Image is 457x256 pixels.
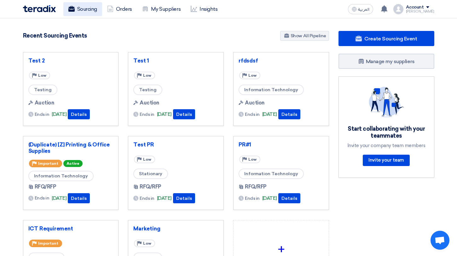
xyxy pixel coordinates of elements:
[140,99,159,107] span: Auction
[248,73,257,78] span: Low
[68,109,90,119] button: Details
[262,111,277,118] span: [DATE]
[239,141,324,148] a: PR#1
[346,143,426,148] div: Invite your company team members
[28,57,113,64] a: Test 2
[23,5,56,12] img: Teradix logo
[28,171,94,181] span: Information Technology
[364,36,417,42] span: Create Sourcing Event
[186,2,223,16] a: Insights
[157,195,172,202] span: [DATE]
[406,10,434,13] div: [PERSON_NAME]
[278,193,300,203] button: Details
[35,111,49,118] span: Ends in
[35,99,54,107] span: Auction
[133,169,168,179] span: Stationary
[28,225,113,232] a: ICT Requirement
[239,57,324,64] a: rfdsdsf
[393,4,403,14] img: profile_test.png
[245,183,267,191] span: RFQ/RFP
[358,7,369,12] span: العربية
[28,141,113,154] a: (Duplicate) [Z] Printing & Office Supplies
[140,183,161,191] span: RFQ/RFP
[173,109,195,119] button: Details
[35,195,49,201] span: Ends in
[102,2,137,16] a: Orders
[35,183,56,191] span: RFQ/RFP
[52,111,67,118] span: [DATE]
[346,125,426,140] div: Start collaborating with your teammates
[338,54,434,69] a: Manage my suppliers
[52,195,67,202] span: [DATE]
[38,73,46,78] span: Low
[157,111,172,118] span: [DATE]
[133,57,218,64] a: Test 1
[23,32,87,39] h4: Recent Sourcing Events
[28,85,57,95] span: Testing
[143,157,151,162] span: Low
[245,99,264,107] span: Auction
[68,193,90,203] button: Details
[280,31,329,41] a: Show All Pipeline
[143,241,151,246] span: Low
[140,111,154,118] span: Ends in
[143,73,151,78] span: Low
[63,2,102,16] a: Sourcing
[406,5,424,10] div: Account
[248,157,257,162] span: Low
[133,225,218,232] a: Marketing
[245,195,260,202] span: Ends in
[173,193,195,203] button: Details
[363,155,409,166] a: Invite your team
[262,195,277,202] span: [DATE]
[369,87,404,118] img: invite_your_team.svg
[348,4,373,14] button: العربية
[63,160,83,167] span: Active
[38,241,58,246] span: Important
[133,85,162,95] span: Testing
[245,111,260,118] span: Ends in
[38,161,58,166] span: Important
[140,195,154,202] span: Ends in
[239,85,304,95] span: Information Technology
[239,169,304,179] span: Information Technology
[431,231,449,250] div: Open chat
[278,109,300,119] button: Details
[133,141,218,148] a: Test PR
[137,2,186,16] a: My Suppliers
